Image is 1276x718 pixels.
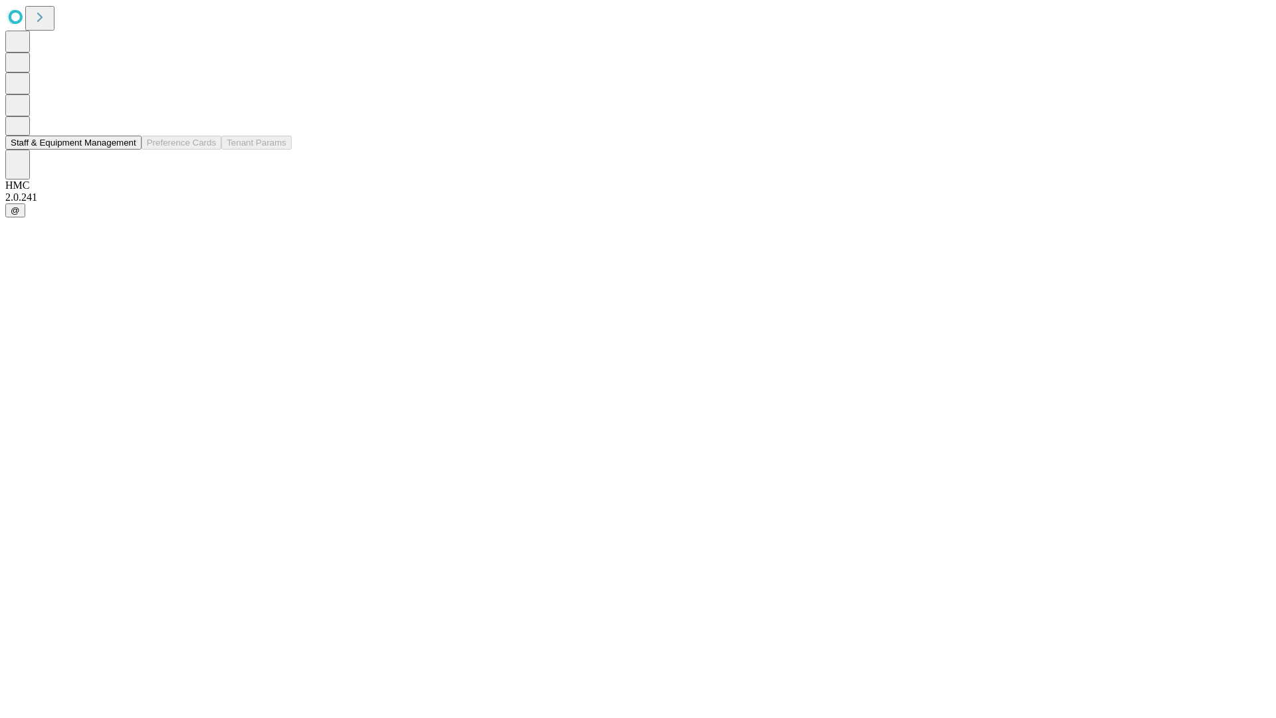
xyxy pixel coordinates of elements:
[5,203,25,217] button: @
[5,136,142,150] button: Staff & Equipment Management
[11,205,20,215] span: @
[221,136,292,150] button: Tenant Params
[142,136,221,150] button: Preference Cards
[5,191,1271,203] div: 2.0.241
[5,179,1271,191] div: HMC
